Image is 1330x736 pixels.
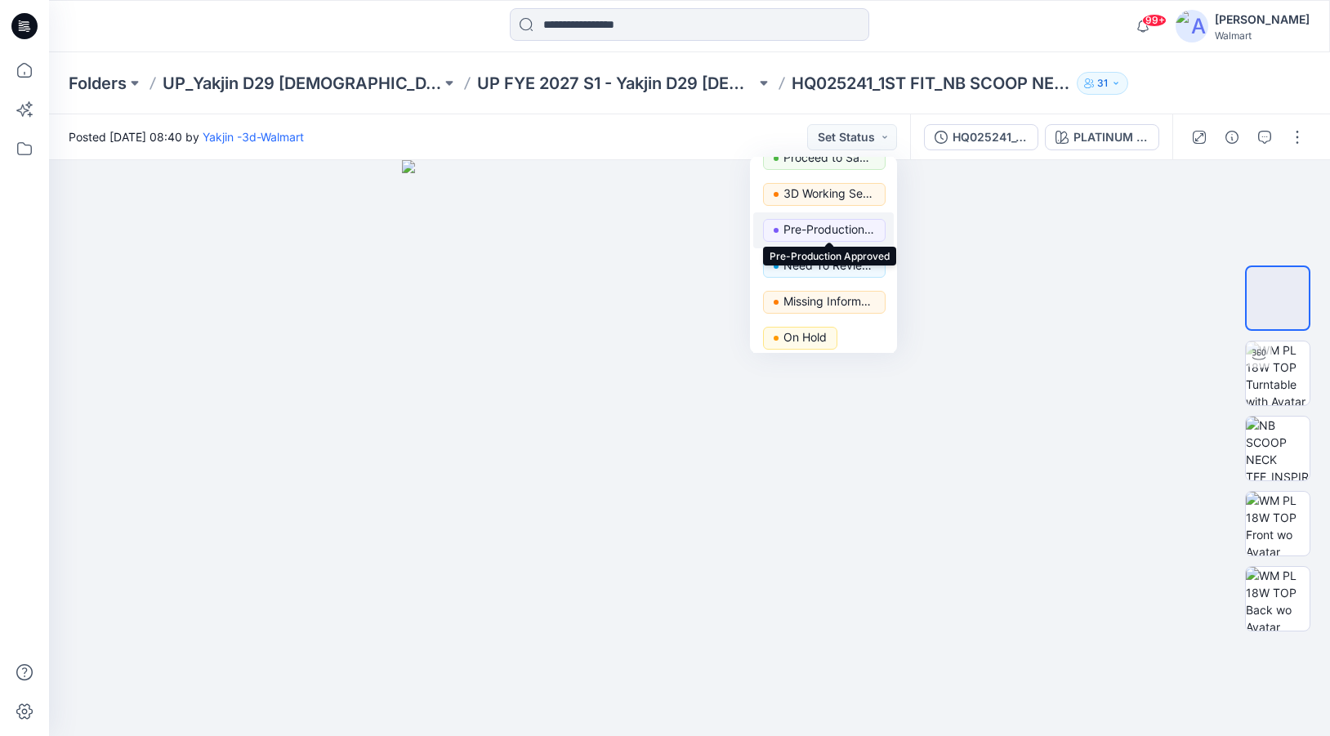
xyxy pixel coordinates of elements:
[477,72,756,95] a: UP FYE 2027 S1 - Yakjin D29 [DEMOGRAPHIC_DATA] Sleepwear
[1045,124,1159,150] button: PLATINUM SILVER HEATHER BC02
[69,72,127,95] a: Folders
[1215,10,1310,29] div: [PERSON_NAME]
[1097,74,1108,92] p: 31
[402,160,978,736] img: eyJhbGciOiJIUzI1NiIsImtpZCI6IjAiLCJzbHQiOiJzZXMiLCJ0eXAiOiJKV1QifQ.eyJkYXRhIjp7InR5cGUiOiJzdG9yYW...
[1176,10,1208,42] img: avatar
[953,128,1028,146] div: HQ025241_1ST FIT_NB SCOOP NECK TEE PLUS
[1142,14,1167,27] span: 99+
[1246,341,1310,405] img: WM PL 18W TOP Turntable with Avatar
[1215,29,1310,42] div: Walmart
[203,130,304,144] a: Yakjin -3d-Walmart
[792,72,1070,95] p: HQ025241_1ST FIT_NB SCOOP NECK TEE PLUS
[1246,417,1310,480] img: NB SCOOP NECK TEE_INSPIRATION (1)
[783,291,875,312] p: Missing Information
[783,219,875,240] p: Pre-Production Approved
[1246,492,1310,555] img: WM PL 18W TOP Front wo Avatar
[924,124,1038,150] button: HQ025241_1ST FIT_NB SCOOP NECK TEE PLUS
[163,72,441,95] a: UP_Yakjin D29 [DEMOGRAPHIC_DATA] Sleep
[1219,124,1245,150] button: Details
[783,327,827,348] p: On Hold
[783,183,875,204] p: 3D Working Session - Need to Review
[783,147,875,168] p: Proceed to Sample
[1073,128,1149,146] div: PLATINUM SILVER HEATHER BC02
[69,128,304,145] span: Posted [DATE] 08:40 by
[783,255,875,276] p: Need To Review - Design/PD/Tech
[1246,567,1310,631] img: WM PL 18W TOP Back wo Avatar
[1077,72,1128,95] button: 31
